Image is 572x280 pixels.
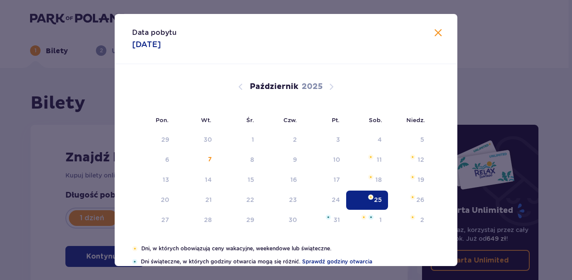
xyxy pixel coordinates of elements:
td: wtorek, 28 października 2025 [175,211,218,230]
img: Niebieska gwiazdka [368,215,374,220]
td: czwartek, 9 października 2025 [260,150,303,170]
td: piątek, 31 października 2025 [303,211,346,230]
div: 16 [290,175,297,184]
td: sobota, 11 października 2025 [346,150,388,170]
div: 19 [418,175,424,184]
img: Pomarańczowa gwiazdka [368,195,374,200]
p: Data pobytu [132,28,177,38]
td: niedziela, 26 października 2025 [388,191,430,210]
td: piątek, 17 października 2025 [303,171,346,190]
td: Data niedostępna. piątek, 3 października 2025 [303,130,346,150]
div: 30 [204,135,212,144]
div: 22 [246,195,254,204]
div: 29 [246,215,254,224]
div: 14 [205,175,212,184]
div: 1 [252,135,254,144]
button: Poprzedni miesiąc [235,82,246,92]
img: Niebieska gwiazdka [326,215,331,220]
td: poniedziałek, 27 października 2025 [132,211,175,230]
td: środa, 29 października 2025 [218,211,260,230]
div: 11 [377,155,382,164]
div: 1 [379,215,382,224]
div: 8 [250,155,254,164]
td: Data zaznaczona. sobota, 25 października 2025 [346,191,388,210]
small: Czw. [283,116,297,123]
td: Data niedostępna. środa, 1 października 2025 [218,130,260,150]
div: 30 [289,215,297,224]
td: czwartek, 16 października 2025 [260,171,303,190]
img: Pomarańczowa gwiazdka [361,215,367,220]
img: Pomarańczowa gwiazdka [132,246,138,251]
div: 24 [332,195,340,204]
div: 25 [374,195,382,204]
button: Zamknij [433,28,443,39]
div: 2 [420,215,424,224]
img: Niebieska gwiazdka [132,259,137,264]
td: wtorek, 7 października 2025 [175,150,218,170]
div: 18 [375,175,382,184]
td: Data niedostępna. czwartek, 2 października 2025 [260,130,303,150]
p: Dni świąteczne, w których godziny otwarcia mogą się różnić. [141,258,440,266]
div: 12 [418,155,424,164]
img: Pomarańczowa gwiazdka [368,154,374,160]
p: Październik [250,82,298,92]
td: Data niedostępna. wtorek, 30 września 2025 [175,130,218,150]
td: niedziela, 19 października 2025 [388,171,430,190]
div: 4 [378,135,382,144]
small: Sob. [369,116,382,123]
img: Pomarańczowa gwiazdka [410,195,415,200]
td: poniedziałek, 13 października 2025 [132,171,175,190]
div: 26 [416,195,424,204]
div: 5 [420,135,424,144]
div: 21 [205,195,212,204]
td: piątek, 24 października 2025 [303,191,346,210]
td: Data niedostępna. niedziela, 5 października 2025 [388,130,430,150]
small: Wt. [201,116,211,123]
div: 20 [161,195,169,204]
td: czwartek, 30 października 2025 [260,211,303,230]
td: wtorek, 14 października 2025 [175,171,218,190]
td: wtorek, 21 października 2025 [175,191,218,210]
td: poniedziałek, 20 października 2025 [132,191,175,210]
div: 9 [293,155,297,164]
td: środa, 22 października 2025 [218,191,260,210]
div: 17 [334,175,340,184]
td: czwartek, 23 października 2025 [260,191,303,210]
div: 15 [248,175,254,184]
td: Data niedostępna. sobota, 4 października 2025 [346,130,388,150]
td: Data niedostępna. poniedziałek, 29 września 2025 [132,130,175,150]
td: Data niedostępna. poniedziałek, 6 października 2025 [132,150,175,170]
td: środa, 8 października 2025 [218,150,260,170]
p: [DATE] [132,39,161,50]
div: 6 [165,155,169,164]
a: Sprawdź godziny otwarcia [302,258,372,266]
div: 29 [161,135,169,144]
small: Pon. [156,116,169,123]
div: 23 [289,195,297,204]
div: 27 [161,215,169,224]
td: niedziela, 2 listopada 2025 [388,211,430,230]
p: Dni, w których obowiązują ceny wakacyjne, weekendowe lub świąteczne. [141,245,440,253]
small: Pt. [332,116,340,123]
div: 28 [204,215,212,224]
div: 3 [336,135,340,144]
div: 10 [333,155,340,164]
div: 2 [293,135,297,144]
img: Pomarańczowa gwiazdka [368,174,374,180]
small: Niedz. [406,116,425,123]
td: środa, 15 października 2025 [218,171,260,190]
small: Śr. [246,116,254,123]
img: Pomarańczowa gwiazdka [410,215,415,220]
div: 31 [334,215,340,224]
div: 13 [163,175,169,184]
td: sobota, 1 listopada 2025 [346,211,388,230]
td: sobota, 18 października 2025 [346,171,388,190]
button: Następny miesiąc [326,82,337,92]
img: Pomarańczowa gwiazdka [410,174,415,180]
div: 7 [208,155,212,164]
td: piątek, 10 października 2025 [303,150,346,170]
td: niedziela, 12 października 2025 [388,150,430,170]
p: 2025 [302,82,323,92]
img: Pomarańczowa gwiazdka [410,154,415,160]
